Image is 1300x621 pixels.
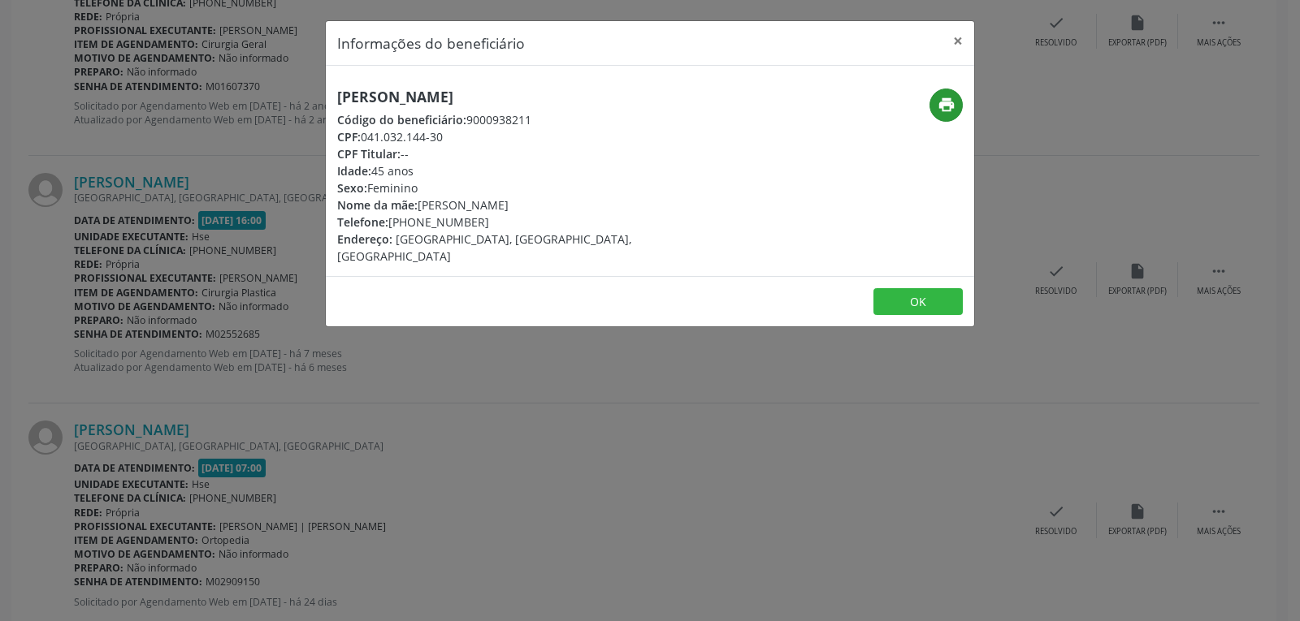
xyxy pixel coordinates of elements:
[337,111,747,128] div: 9000938211
[337,196,747,213] div: [PERSON_NAME]
[337,146,401,162] span: CPF Titular:
[337,213,747,231] div: [PHONE_NUMBER]
[337,88,747,106] h5: [PERSON_NAME]
[337,214,388,230] span: Telefone:
[337,179,747,196] div: Feminino
[337,162,747,179] div: 45 anos
[337,129,361,144] span: CPF:
[337,231,392,247] span: Endereço:
[337,180,367,196] span: Sexo:
[942,21,974,61] button: Close
[337,145,747,162] div: --
[929,88,963,122] button: print
[337,163,371,179] span: Idade:
[337,128,747,145] div: 041.032.144-30
[337,32,525,54] h5: Informações do beneficiário
[337,112,466,127] span: Código do beneficiário:
[873,288,963,316] button: OK
[337,231,631,264] span: [GEOGRAPHIC_DATA], [GEOGRAPHIC_DATA], [GEOGRAPHIC_DATA]
[337,197,418,213] span: Nome da mãe:
[938,96,955,114] i: print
